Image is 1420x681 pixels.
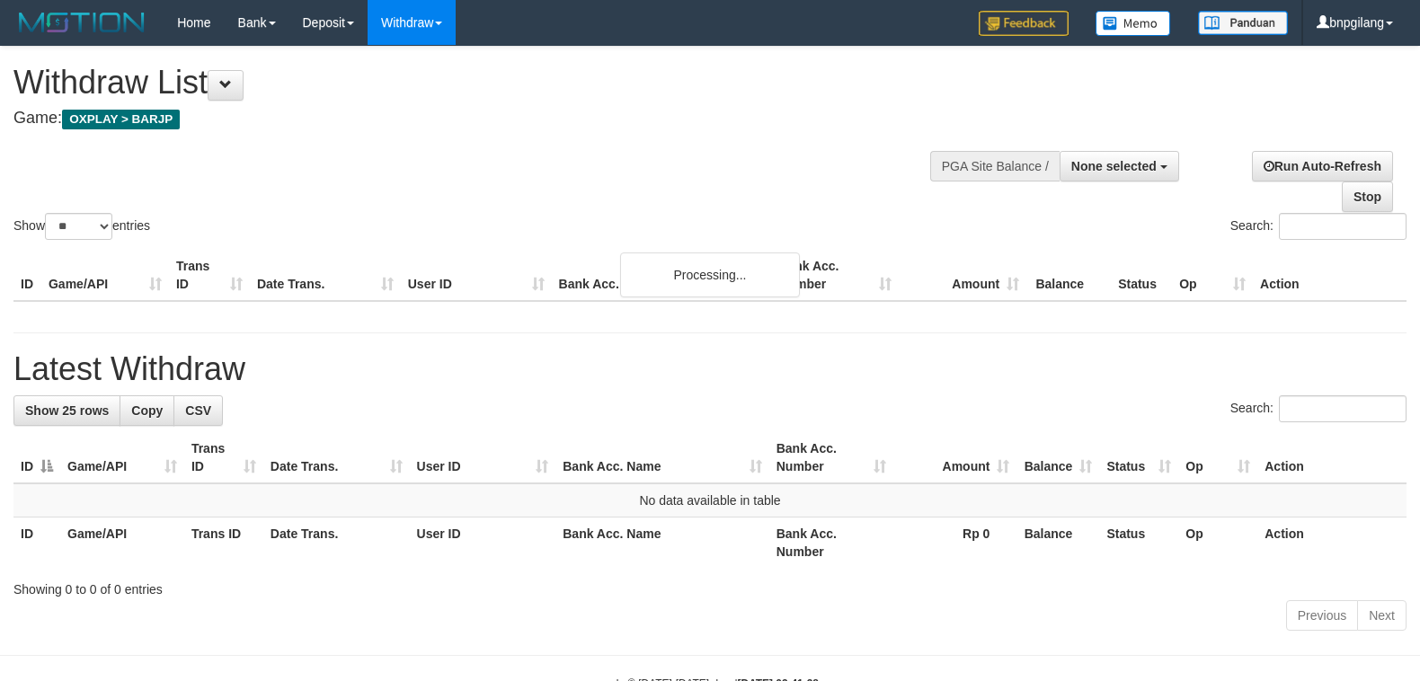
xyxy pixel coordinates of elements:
[13,110,928,128] h4: Game:
[13,395,120,426] a: Show 25 rows
[769,517,893,569] th: Bank Acc. Number
[1099,432,1178,483] th: Status: activate to sort column ascending
[1257,517,1407,569] th: Action
[1172,250,1253,301] th: Op
[120,395,174,426] a: Copy
[13,517,60,569] th: ID
[131,403,163,418] span: Copy
[13,432,60,483] th: ID: activate to sort column descending
[185,403,211,418] span: CSV
[60,517,184,569] th: Game/API
[1178,432,1257,483] th: Op: activate to sort column ascending
[263,432,410,483] th: Date Trans.: activate to sort column ascending
[552,250,772,301] th: Bank Acc. Name
[62,110,180,129] span: OXPLAY > BARJP
[1252,151,1393,181] a: Run Auto-Refresh
[1016,517,1099,569] th: Balance
[1096,11,1171,36] img: Button%20Memo.svg
[13,9,150,36] img: MOTION_logo.png
[13,483,1407,517] td: No data available in table
[1257,432,1407,483] th: Action
[173,395,223,426] a: CSV
[620,252,800,297] div: Processing...
[979,11,1069,36] img: Feedback.jpg
[769,432,893,483] th: Bank Acc. Number: activate to sort column ascending
[1198,11,1288,35] img: panduan.png
[1060,151,1179,181] button: None selected
[771,250,899,301] th: Bank Acc. Number
[184,432,263,483] th: Trans ID: activate to sort column ascending
[893,517,1017,569] th: Rp 0
[410,432,556,483] th: User ID: activate to sort column ascending
[555,517,768,569] th: Bank Acc. Name
[893,432,1017,483] th: Amount: activate to sort column ascending
[1099,517,1178,569] th: Status
[899,250,1026,301] th: Amount
[1230,213,1407,240] label: Search:
[13,65,928,101] h1: Withdraw List
[1286,600,1358,631] a: Previous
[1230,395,1407,422] label: Search:
[169,250,250,301] th: Trans ID
[25,403,109,418] span: Show 25 rows
[13,250,41,301] th: ID
[45,213,112,240] select: Showentries
[401,250,552,301] th: User ID
[1178,517,1257,569] th: Op
[1016,432,1099,483] th: Balance: activate to sort column ascending
[1357,600,1407,631] a: Next
[1253,250,1407,301] th: Action
[1111,250,1172,301] th: Status
[250,250,401,301] th: Date Trans.
[1071,159,1157,173] span: None selected
[41,250,169,301] th: Game/API
[1342,181,1393,212] a: Stop
[1279,213,1407,240] input: Search:
[555,432,768,483] th: Bank Acc. Name: activate to sort column ascending
[184,517,263,569] th: Trans ID
[1279,395,1407,422] input: Search:
[13,213,150,240] label: Show entries
[60,432,184,483] th: Game/API: activate to sort column ascending
[263,517,410,569] th: Date Trans.
[13,573,1407,598] div: Showing 0 to 0 of 0 entries
[13,351,1407,387] h1: Latest Withdraw
[410,517,556,569] th: User ID
[1026,250,1111,301] th: Balance
[930,151,1060,181] div: PGA Site Balance /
